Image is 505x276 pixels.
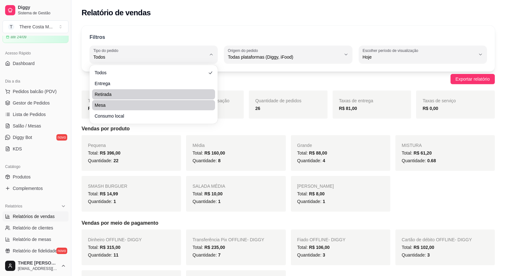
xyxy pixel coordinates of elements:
[192,184,225,189] span: SALADA MÉDIA
[3,162,69,172] div: Catálogo
[88,150,120,156] span: Total:
[363,48,420,53] label: Escolher período de visualização
[323,199,325,204] span: 1
[13,123,41,129] span: Salão / Mesas
[82,219,495,227] h5: Vendas por meio de pagamento
[192,158,220,163] span: Quantidade:
[192,191,222,196] span: Total:
[402,150,432,156] span: Total:
[95,80,206,87] span: Entrega
[88,245,120,250] span: Total:
[218,252,220,258] span: 7
[88,191,118,196] span: Total:
[8,24,14,30] span: T
[339,106,357,111] strong: R$ 81,00
[13,146,22,152] span: KDS
[11,34,26,40] article: até 24/09
[297,150,327,156] span: Total:
[13,88,57,95] span: Pedidos balcão (PDV)
[192,143,205,148] span: Média
[100,245,120,250] span: R$ 315,00
[427,158,436,163] span: 0.68
[456,76,490,83] span: Exportar relatório
[88,237,142,242] span: Dinheiro OFFLINE - DIGGY
[5,204,22,209] span: Relatórios
[100,150,120,156] span: R$ 396,00
[402,237,472,242] span: Cartão de débito OFFLINE - DIGGY
[13,225,53,231] span: Relatório de clientes
[309,191,325,196] span: R$ 8,00
[18,11,66,16] span: Sistema de Gestão
[18,266,58,271] span: [EMAIL_ADDRESS][DOMAIN_NAME]
[255,98,301,103] span: Quantidade de pedidos
[113,199,116,204] span: 1
[13,111,46,118] span: Lista de Pedidos
[228,54,341,60] span: Todas plataformas (Diggy, iFood)
[297,191,325,196] span: Total:
[402,245,434,250] span: Total:
[192,199,220,204] span: Quantidade:
[82,8,151,18] h2: Relatório de vendas
[19,24,53,30] div: There Costa M ...
[93,54,206,60] span: Todos
[18,260,58,266] span: THERE [PERSON_NAME]
[88,143,106,148] span: Pequena
[297,237,346,242] span: Fiado OFFLINE - DIGGY
[255,106,260,111] strong: 26
[228,48,260,53] label: Origem do pedido
[172,98,229,103] span: Média de valor por transação
[297,158,325,163] span: Quantidade:
[95,69,206,76] span: Todos
[3,48,69,58] div: Acesso Rápido
[93,48,120,53] label: Tipo do pedido
[13,236,51,243] span: Relatório de mesas
[13,185,43,192] span: Complementos
[218,158,220,163] span: 8
[422,106,438,111] strong: R$ 0,00
[100,191,118,196] span: R$ 14,99
[13,213,55,220] span: Relatórios de vendas
[113,158,119,163] span: 22
[363,54,475,60] span: Hoje
[88,158,119,163] span: Quantidade:
[323,158,325,163] span: 4
[422,98,456,103] span: Taxas de serviço
[339,98,373,103] span: Taxas de entrega
[88,106,109,111] strong: R$ 817,99
[192,252,220,258] span: Quantidade:
[88,184,127,189] span: SMASH BURGUER
[205,191,223,196] span: R$ 10,00
[402,252,430,258] span: Quantidade:
[427,252,430,258] span: 3
[297,252,325,258] span: Quantidade:
[309,245,330,250] span: R$ 106,00
[13,60,35,67] span: Dashboard
[88,252,119,258] span: Quantidade:
[82,125,495,133] h5: Vendas por produto
[88,199,116,204] span: Quantidade:
[13,134,32,141] span: Diggy Bot
[88,98,114,103] span: Total vendido
[205,150,225,156] span: R$ 160,00
[297,199,325,204] span: Quantidade:
[3,76,69,86] div: Dia a dia
[95,113,206,119] span: Consumo local
[13,174,31,180] span: Produtos
[402,143,422,148] span: MISTURA
[95,102,206,108] span: Mesa
[402,158,436,163] span: Quantidade:
[13,100,50,106] span: Gestor de Pedidos
[414,245,434,250] span: R$ 102,00
[95,91,206,98] span: Retirada
[90,33,105,41] p: Filtros
[218,199,220,204] span: 1
[192,150,225,156] span: Total:
[323,252,325,258] span: 3
[297,143,312,148] span: Grande
[297,245,330,250] span: Total:
[113,252,119,258] span: 11
[192,237,264,242] span: Transferência Pix OFFLINE - DIGGY
[18,5,66,11] span: Diggy
[309,150,327,156] span: R$ 88,00
[205,245,225,250] span: R$ 235,00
